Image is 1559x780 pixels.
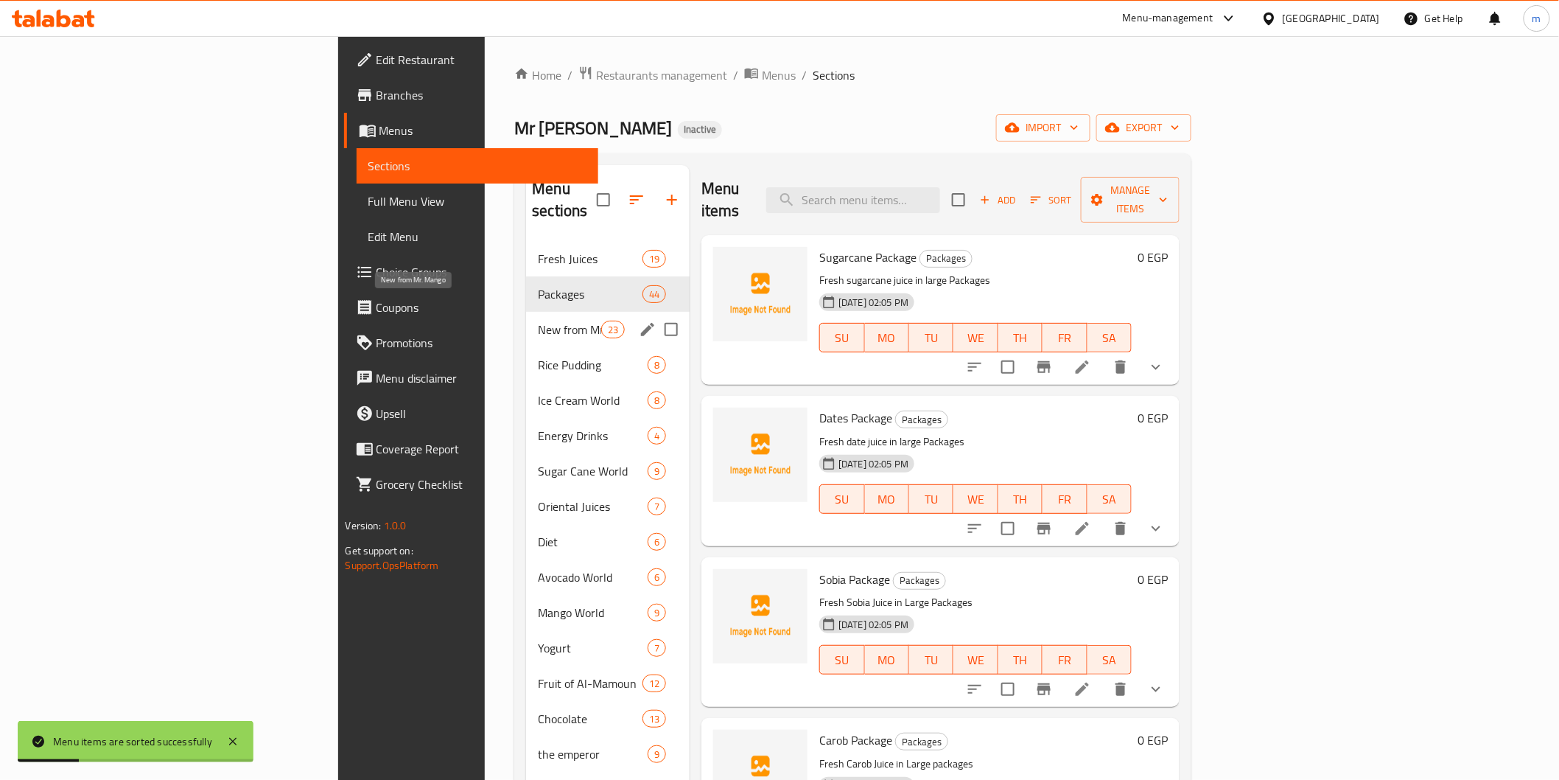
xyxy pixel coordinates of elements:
div: New from Mr. Mango23edit [526,312,690,347]
button: sort-choices [957,511,992,546]
h2: Menu items [701,178,749,222]
span: Upsell [376,405,586,422]
button: Add section [654,182,690,217]
span: Yogurt [538,639,648,657]
span: Edit Menu [368,228,586,246]
span: Energy Drinks [538,427,648,445]
a: Menus [744,66,796,85]
span: FR [1048,650,1081,671]
span: SA [1093,489,1126,510]
button: TH [998,484,1043,514]
div: Menu items are sorted successfully [53,734,212,750]
div: Fresh Juices [538,250,642,268]
button: show more [1138,672,1174,707]
span: 13 [643,712,665,726]
a: Full Menu View [357,184,598,219]
span: WE [959,489,992,510]
h6: 0 EGP [1138,569,1168,590]
div: Packages [895,411,948,428]
div: Yogurt7 [526,630,690,666]
span: TU [915,327,947,349]
div: items [601,321,625,338]
button: MO [865,484,909,514]
span: Menus [379,122,586,139]
span: TU [915,650,947,671]
a: Edit Restaurant [344,42,598,77]
img: Dates Package [713,408,807,502]
div: items [648,356,666,374]
a: Edit Menu [357,219,598,254]
a: Grocery Checklist [344,467,598,502]
span: Packages [920,250,972,267]
button: TU [909,323,953,352]
a: Upsell [344,396,598,431]
div: items [648,745,666,763]
span: Select all sections [588,184,619,215]
span: TU [915,489,947,510]
span: Sort [1031,192,1071,209]
span: Sobia Package [819,568,890,591]
button: FR [1043,484,1087,514]
h6: 0 EGP [1138,247,1168,268]
span: 8 [648,394,665,408]
span: Choice Groups [376,263,586,281]
span: Sugarcane Package [819,246,917,268]
span: Select to update [992,674,1023,705]
div: Packages [893,572,946,590]
span: SU [826,489,858,510]
button: SU [819,645,864,675]
span: Full Menu View [368,192,586,210]
span: import [1008,119,1079,137]
div: items [648,639,666,657]
div: Inactive [678,121,722,139]
div: items [648,568,666,586]
span: Menus [762,66,796,84]
h6: 0 EGP [1138,730,1168,751]
span: Sugar Cane World [538,462,648,480]
span: WE [959,650,992,671]
div: the emperor9 [526,737,690,772]
span: Dates Package [819,407,892,429]
button: WE [953,484,998,514]
a: Promotions [344,325,598,361]
div: items [642,710,666,728]
button: sort-choices [957,349,992,385]
span: Packages [896,734,947,751]
span: Avocado World [538,568,648,586]
button: TU [909,645,953,675]
span: Branches [376,86,586,104]
span: Select to update [992,352,1023,383]
span: Sections [368,157,586,175]
span: 12 [643,677,665,691]
button: show more [1138,511,1174,546]
span: Select section [943,184,974,215]
span: Sort sections [619,182,654,217]
div: items [648,533,666,551]
span: Grocery Checklist [376,476,586,493]
span: 9 [648,606,665,620]
a: Menu disclaimer [344,361,598,396]
span: Sort items [1021,189,1081,212]
span: 1.0.0 [384,516,407,535]
span: MO [871,489,903,510]
span: Sections [813,66,855,84]
span: TH [1004,650,1037,671]
p: Fresh date juice in large Packages [819,433,1132,451]
span: Ice Cream World [538,391,648,409]
div: Avocado World6 [526,560,690,595]
div: Mango World9 [526,595,690,630]
span: Manage items [1093,181,1168,218]
span: 6 [648,571,665,585]
span: Rice Pudding [538,356,648,374]
span: New from Mr. Mango [538,321,600,338]
div: Fruit of Al-Mamoun [538,675,642,692]
svg: Show Choices [1147,520,1165,537]
span: 4 [648,429,665,443]
span: the emperor [538,745,648,763]
span: Edit Restaurant [376,51,586,69]
p: Fresh sugarcane juice in large Packages [819,271,1132,290]
span: SU [826,327,858,349]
